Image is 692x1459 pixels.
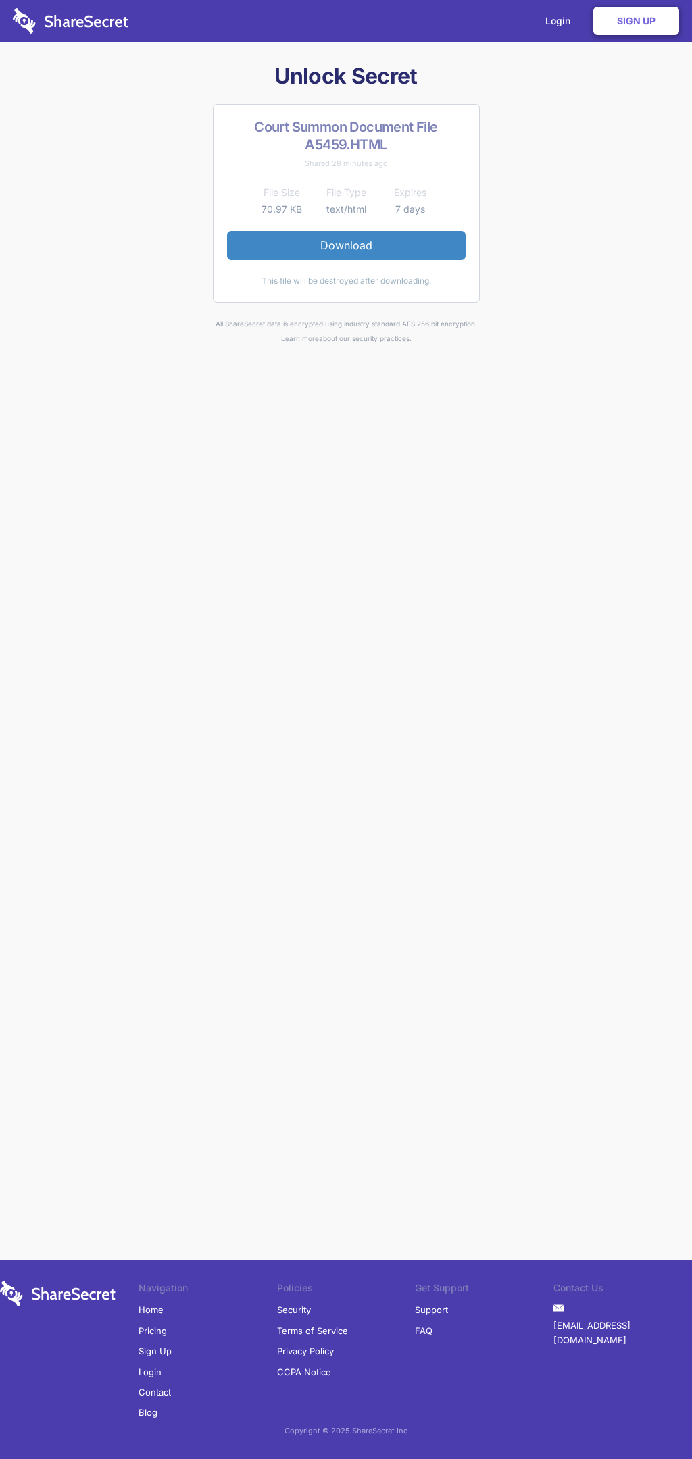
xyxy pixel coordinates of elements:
[139,1341,172,1361] a: Sign Up
[415,1300,448,1320] a: Support
[277,1341,334,1361] a: Privacy Policy
[13,8,128,34] img: logo-wordmark-white-trans-d4663122ce5f474addd5e946df7df03e33cb6a1c49d2221995e7729f52c070b2.svg
[553,1281,692,1300] li: Contact Us
[139,1300,164,1320] a: Home
[277,1362,331,1382] a: CCPA Notice
[227,274,466,288] div: This file will be destroyed after downloading.
[277,1281,416,1300] li: Policies
[227,231,466,259] a: Download
[314,184,378,201] th: File Type
[139,1362,162,1382] a: Login
[314,201,378,217] td: text/html
[227,118,466,153] h2: Court Summon Document File A5459.HTML
[139,1321,167,1341] a: Pricing
[378,201,443,217] td: 7 days
[139,1281,277,1300] li: Navigation
[250,201,314,217] td: 70.97 KB
[281,334,319,342] a: Learn more
[277,1321,348,1341] a: Terms of Service
[139,1402,157,1423] a: Blog
[378,184,443,201] th: Expires
[415,1321,432,1341] a: FAQ
[553,1315,692,1351] a: [EMAIL_ADDRESS][DOMAIN_NAME]
[250,184,314,201] th: File Size
[415,1281,553,1300] li: Get Support
[139,1382,171,1402] a: Contact
[593,7,679,35] a: Sign Up
[277,1300,311,1320] a: Security
[227,156,466,171] div: Shared 28 minutes ago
